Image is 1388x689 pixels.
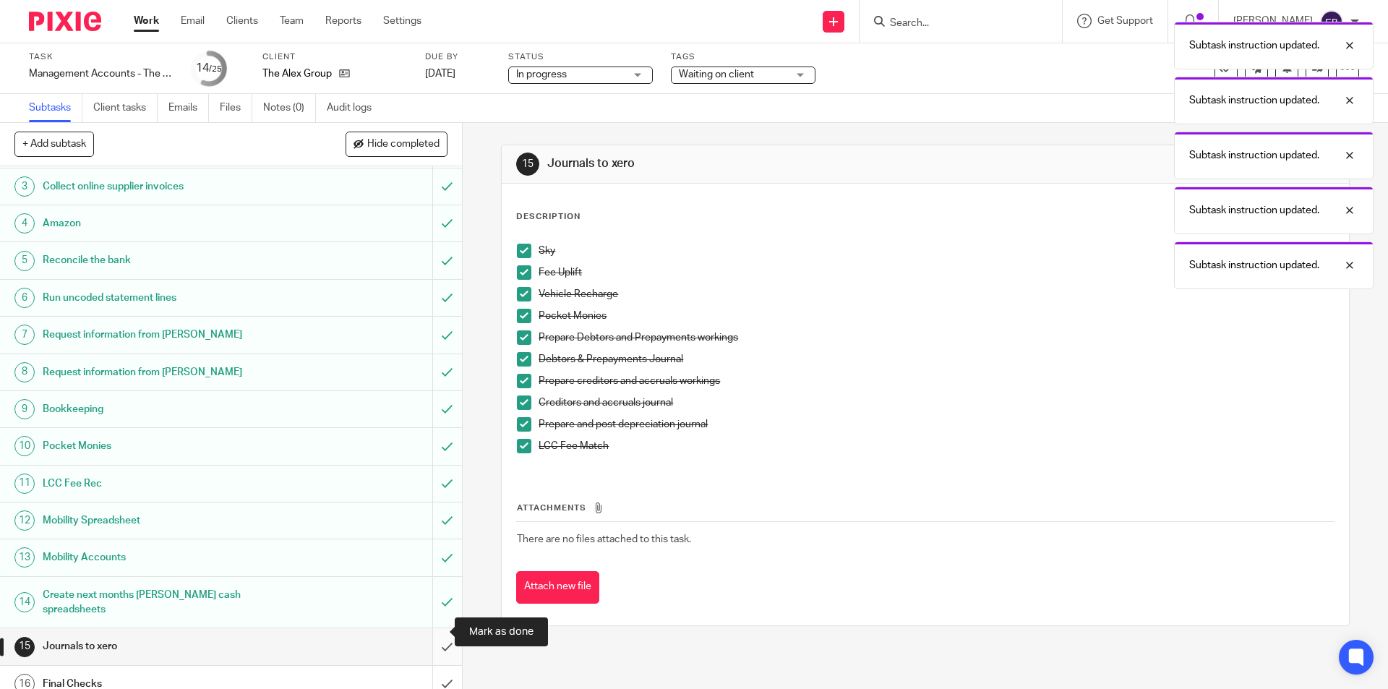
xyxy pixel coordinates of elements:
[43,510,293,531] h1: Mobility Spreadsheet
[1189,93,1319,108] p: Subtask instruction updated.
[516,153,539,176] div: 15
[325,14,361,28] a: Reports
[220,94,252,122] a: Files
[43,435,293,457] h1: Pocket Monies
[539,352,1333,367] p: Debtors & Prepayments Journal
[43,176,293,197] h1: Collect online supplier invoices
[14,325,35,345] div: 7
[1189,38,1319,53] p: Subtask instruction updated.
[262,67,332,81] p: The Alex Group
[29,12,101,31] img: Pixie
[263,94,316,122] a: Notes (0)
[14,510,35,531] div: 12
[196,60,222,77] div: 14
[539,417,1333,432] p: Prepare and post depreciation journal
[539,395,1333,410] p: Creditors and accruals journal
[425,51,490,63] label: Due by
[516,211,581,223] p: Description
[43,361,293,383] h1: Request information from [PERSON_NAME]
[539,244,1333,258] p: Sky
[671,51,815,63] label: Tags
[29,94,82,122] a: Subtasks
[516,69,567,80] span: In progress
[539,439,1333,453] p: LCC Fee Match
[43,213,293,234] h1: Amazon
[14,637,35,657] div: 15
[517,534,691,544] span: There are no files attached to this task.
[262,51,407,63] label: Client
[1189,258,1319,273] p: Subtask instruction updated.
[43,324,293,346] h1: Request information from [PERSON_NAME]
[181,14,205,28] a: Email
[93,94,158,122] a: Client tasks
[43,584,293,621] h1: Create next months [PERSON_NAME] cash spreadsheets
[539,330,1333,345] p: Prepare Debtors and Prepayments workings
[43,635,293,657] h1: Journals to xero
[367,139,440,150] span: Hide completed
[346,132,447,156] button: Hide completed
[168,94,209,122] a: Emails
[14,251,35,271] div: 5
[508,51,653,63] label: Status
[43,287,293,309] h1: Run uncoded statement lines
[134,14,159,28] a: Work
[43,473,293,495] h1: LCC Fee Rec
[425,69,455,79] span: [DATE]
[14,213,35,234] div: 4
[280,14,304,28] a: Team
[539,374,1333,388] p: Prepare creditors and accruals workings
[1320,10,1343,33] img: svg%3E
[43,547,293,568] h1: Mobility Accounts
[14,362,35,382] div: 8
[29,67,173,81] div: Management Accounts - The Alex Group
[14,474,35,494] div: 11
[327,94,382,122] a: Audit logs
[29,51,173,63] label: Task
[14,592,35,612] div: 14
[209,65,222,73] small: /25
[679,69,754,80] span: Waiting on client
[14,547,35,568] div: 13
[14,436,35,456] div: 10
[226,14,258,28] a: Clients
[43,398,293,420] h1: Bookkeeping
[43,249,293,271] h1: Reconcile the bank
[14,399,35,419] div: 9
[14,176,35,197] div: 3
[1189,203,1319,218] p: Subtask instruction updated.
[539,287,1333,301] p: Vehicle Recharge
[1189,148,1319,163] p: Subtask instruction updated.
[14,132,94,156] button: + Add subtask
[517,504,586,512] span: Attachments
[547,156,956,171] h1: Journals to xero
[383,14,421,28] a: Settings
[539,309,1333,323] p: Pocket Monies
[539,265,1333,280] p: Fee Uplift
[14,288,35,308] div: 6
[516,571,599,604] button: Attach new file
